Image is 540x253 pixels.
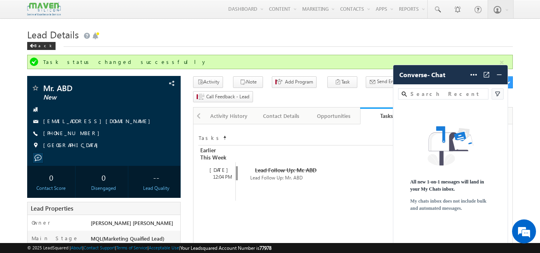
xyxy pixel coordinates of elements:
span: Lead Details [27,28,79,41]
div: Back [27,42,56,50]
span: New [43,94,138,102]
button: Call Feedback - Lead [193,91,253,103]
a: [EMAIL_ADDRESS][DOMAIN_NAME] [43,118,154,124]
a: Acceptable Use [149,245,179,250]
a: Terms of Service [116,245,147,250]
em: Start Chat [109,196,145,207]
button: Task [327,76,357,88]
div: Earlier This Week [198,145,235,162]
div: [DATE] [202,166,235,173]
span: Converse - Chat [399,71,445,78]
label: Main Stage [32,235,79,242]
a: Opportunities [308,108,360,124]
div: MQL(Marketing Quaified Lead) [89,235,181,246]
div: Contact Score [29,185,74,192]
div: Task status changed successfully [43,58,499,66]
span: Call Feedback - Lead [206,93,249,100]
span: All new 1-on-1 messages will land in your My Chats inbox. [410,178,491,193]
button: Activity [193,76,223,88]
span: © 2025 LeadSquared | | | | | [27,244,271,252]
img: Open Full Screen [482,71,490,79]
div: 12:04 PM [202,173,235,181]
div: Minimize live chat window [131,4,150,23]
div: Chat with us now [42,42,134,52]
a: Contact Details [255,108,308,124]
span: Your Leadsquared Account Number is [180,245,271,251]
span: [GEOGRAPHIC_DATA] [43,141,102,149]
img: search [402,92,407,97]
div: Tasks [366,112,406,120]
span: Sort Timeline [223,133,227,140]
span: My chats inbox does not include bulk and automated messages. [410,197,491,212]
span: 77978 [259,245,271,251]
div: Opportunities [314,111,353,121]
span: Add Program [285,78,313,86]
a: Contact Support [84,245,115,250]
img: svg+xml;base64,PHN2ZyB4bWxucz0iaHR0cDovL3d3dy53My5vcmcvMjAwMC9zdmciIHdpZHRoPSIyNCIgaGVpZ2h0PSIyNC... [495,71,503,79]
textarea: Type your message and hit 'Enter' [10,74,146,189]
div: Disengaged [82,185,126,192]
button: Send Email [366,76,403,88]
img: filter icon [494,90,502,98]
a: Back [27,42,60,48]
img: d_60004797649_company_0_60004797649 [14,42,34,52]
div: -- [134,170,178,185]
a: About [71,245,82,250]
div: Contact Details [262,111,301,121]
span: [PERSON_NAME] [PERSON_NAME] [91,219,173,226]
span: Lead Follow Up: Mr. ABD [250,175,303,181]
a: Tasks [360,108,412,124]
span: [PHONE_NUMBER] [43,129,104,137]
img: loading 2 [428,126,473,165]
a: Activity History [203,108,255,124]
div: 0 [82,170,126,185]
button: Add Program [272,76,317,88]
span: Send Email [377,78,400,85]
img: Custom Logo [27,2,61,16]
span: Lead Follow Up: Mr. ABD [255,166,317,174]
span: Mr. ABD [43,84,138,92]
td: Tasks [198,132,222,142]
div: 0 [29,170,74,185]
div: Activity History [209,111,248,121]
div: Lead Quality [134,185,178,192]
span: Lead Properties [31,204,73,212]
input: Search Recent Chats [409,90,485,98]
label: Owner [32,219,50,226]
button: Note [233,76,263,88]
